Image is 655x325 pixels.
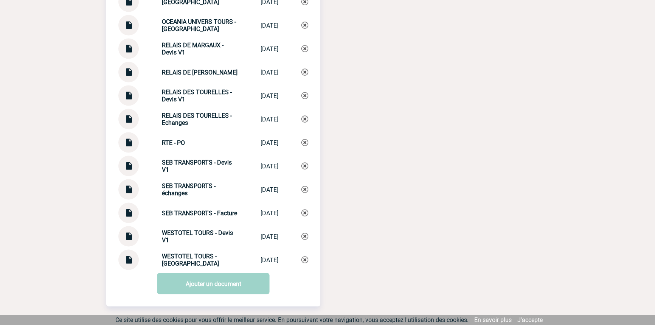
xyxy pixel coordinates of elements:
div: [DATE] [261,210,278,217]
strong: SEB TRANSPORTS - échanges [162,182,216,197]
div: [DATE] [261,139,278,146]
strong: WESTOTEL TOURS - Devis V1 [162,229,233,244]
img: Supprimer [301,69,308,76]
img: Supprimer [301,45,308,52]
img: Supprimer [301,233,308,240]
div: [DATE] [261,186,278,193]
div: [DATE] [261,163,278,170]
strong: WESTOTEL TOURS - [GEOGRAPHIC_DATA] [162,253,219,267]
img: Supprimer [301,22,308,29]
strong: RELAIS DE MARGAUX - Devis V1 [162,42,224,56]
strong: SEB TRANSPORTS - Facture [162,210,237,217]
div: [DATE] [261,257,278,264]
div: [DATE] [261,69,278,76]
strong: RELAIS DE [PERSON_NAME] [162,69,237,76]
strong: RTE - PO [162,139,185,146]
img: Supprimer [301,163,308,169]
a: En savoir plus [474,316,512,323]
div: [DATE] [261,116,278,123]
img: Supprimer [301,210,308,216]
strong: RELAIS DES TOURELLES - Echanges [162,112,232,126]
img: Supprimer [301,186,308,193]
img: Supprimer [301,92,308,99]
div: [DATE] [261,233,278,240]
img: Supprimer [301,139,308,146]
div: [DATE] [261,92,278,100]
a: Ajouter un document [157,273,270,294]
img: Supprimer [301,257,308,263]
a: J'accepte [517,316,543,323]
strong: RELAIS DES TOURELLES - Devis V1 [162,89,232,103]
strong: OCEANIA UNIVERS TOURS - [GEOGRAPHIC_DATA] [162,18,236,33]
strong: SEB TRANSPORTS - Devis V1 [162,159,232,173]
img: Supprimer [301,116,308,123]
div: [DATE] [261,22,278,29]
span: Ce site utilise des cookies pour vous offrir le meilleur service. En poursuivant votre navigation... [115,316,469,323]
div: [DATE] [261,45,278,53]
